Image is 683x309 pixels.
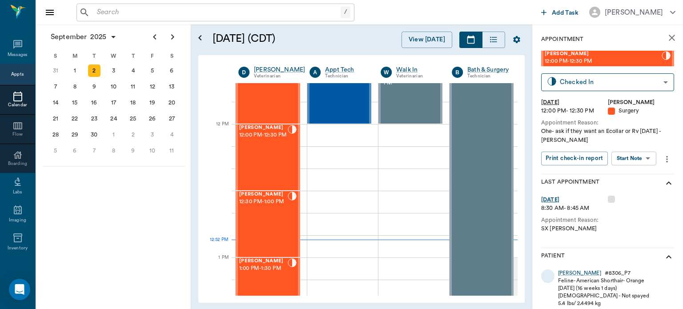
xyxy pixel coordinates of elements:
[127,96,139,109] div: Thursday, September 18, 2025
[88,144,100,157] div: Tuesday, October 7, 2025
[88,64,100,77] div: Today, Tuesday, September 2, 2025
[49,144,62,157] div: Sunday, October 5, 2025
[49,128,62,141] div: Sunday, September 28, 2025
[9,279,30,300] div: Open Intercom Messenger
[108,96,120,109] div: Wednesday, September 17, 2025
[236,57,300,124] div: CANCELED, 11:30 AM - 12:00 PM
[88,128,100,141] div: Tuesday, September 30, 2025
[68,96,81,109] div: Monday, September 15, 2025
[396,72,438,80] div: Veterinarian
[46,28,121,46] button: September2025
[558,285,649,292] div: [DATE] (16 weeks 1 days)
[104,49,124,63] div: W
[452,67,463,78] div: B
[605,7,663,18] div: [PERSON_NAME]
[49,80,62,93] div: Sunday, September 7, 2025
[84,49,104,63] div: T
[165,96,178,109] div: Saturday, September 20, 2025
[560,77,660,87] div: Checked In
[49,31,88,43] span: September
[663,178,674,189] svg: show more
[13,189,22,196] div: Labs
[146,28,164,46] button: Previous page
[254,65,305,74] a: [PERSON_NAME]
[68,144,81,157] div: Monday, October 6, 2025
[213,32,335,46] h5: [DATE] (CDT)
[239,197,288,206] span: 12:30 PM - 1:00 PM
[558,300,649,307] div: 5.4 lbs / 2.4494 kg
[541,35,583,44] p: Appointment
[49,112,62,125] div: Sunday, September 21, 2025
[127,64,139,77] div: Thursday, September 4, 2025
[239,131,288,140] span: 12:00 PM - 12:30 PM
[88,80,100,93] div: Tuesday, September 9, 2025
[8,52,28,58] div: Messages
[617,153,643,164] div: Start Note
[165,64,178,77] div: Saturday, September 6, 2025
[46,49,65,63] div: S
[558,277,649,285] div: Feline - American Shorthair - Orange
[541,225,674,233] div: SX [PERSON_NAME]
[541,178,599,189] p: Last Appointment
[195,21,205,55] button: Open calendar
[309,67,321,78] div: A
[541,216,674,225] div: Appointment Reason:
[325,65,367,74] a: Appt Tech
[93,6,341,19] input: Search
[236,124,300,191] div: CHECKED_IN, 12:00 PM - 12:30 PM
[165,144,178,157] div: Saturday, October 11, 2025
[205,253,229,275] div: 1 PM
[538,4,582,20] button: Add Task
[8,245,28,252] div: Inventory
[541,204,608,213] div: 8:30 AM - 8:45 AM
[378,57,442,124] div: BOOKED, 11:30 AM - 12:00 PM
[381,67,392,78] div: W
[541,107,608,115] div: 12:00 PM - 12:30 PM
[205,120,229,142] div: 12 PM
[325,72,367,80] div: Technician
[49,64,62,77] div: Sunday, August 31, 2025
[236,191,300,257] div: CHECKED_IN, 12:30 PM - 1:00 PM
[123,49,143,63] div: T
[467,65,510,74] div: Bath & Surgery
[68,128,81,141] div: Monday, September 29, 2025
[9,217,26,224] div: Imaging
[68,64,81,77] div: Monday, September 1, 2025
[49,96,62,109] div: Sunday, September 14, 2025
[108,80,120,93] div: Wednesday, September 10, 2025
[558,269,601,277] a: [PERSON_NAME]
[143,49,162,63] div: F
[146,128,159,141] div: Friday, October 3, 2025
[108,64,120,77] div: Wednesday, September 3, 2025
[146,64,159,77] div: Friday, September 5, 2025
[146,112,159,125] div: Friday, September 26, 2025
[65,49,85,63] div: M
[108,144,120,157] div: Wednesday, October 8, 2025
[146,144,159,157] div: Friday, October 10, 2025
[146,80,159,93] div: Friday, September 12, 2025
[239,258,288,264] span: [PERSON_NAME]
[541,196,608,204] div: [DATE]
[127,112,139,125] div: Thursday, September 25, 2025
[660,152,674,167] button: more
[467,72,510,80] div: Technician
[239,125,288,131] span: [PERSON_NAME]
[238,67,249,78] div: D
[605,269,631,277] div: # 8306_P7
[41,4,59,21] button: Close drawer
[88,96,100,109] div: Tuesday, September 16, 2025
[165,80,178,93] div: Saturday, September 13, 2025
[608,107,675,115] div: Surgery
[541,252,565,262] p: Patient
[88,112,100,125] div: Tuesday, September 23, 2025
[663,29,681,47] button: close
[402,32,452,48] button: View [DATE]
[68,112,81,125] div: Monday, September 22, 2025
[396,65,438,74] a: Walk In
[108,112,120,125] div: Wednesday, September 24, 2025
[541,127,674,144] div: Ohe- ask if they want an Ecollar or Rv [DATE] -[PERSON_NAME]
